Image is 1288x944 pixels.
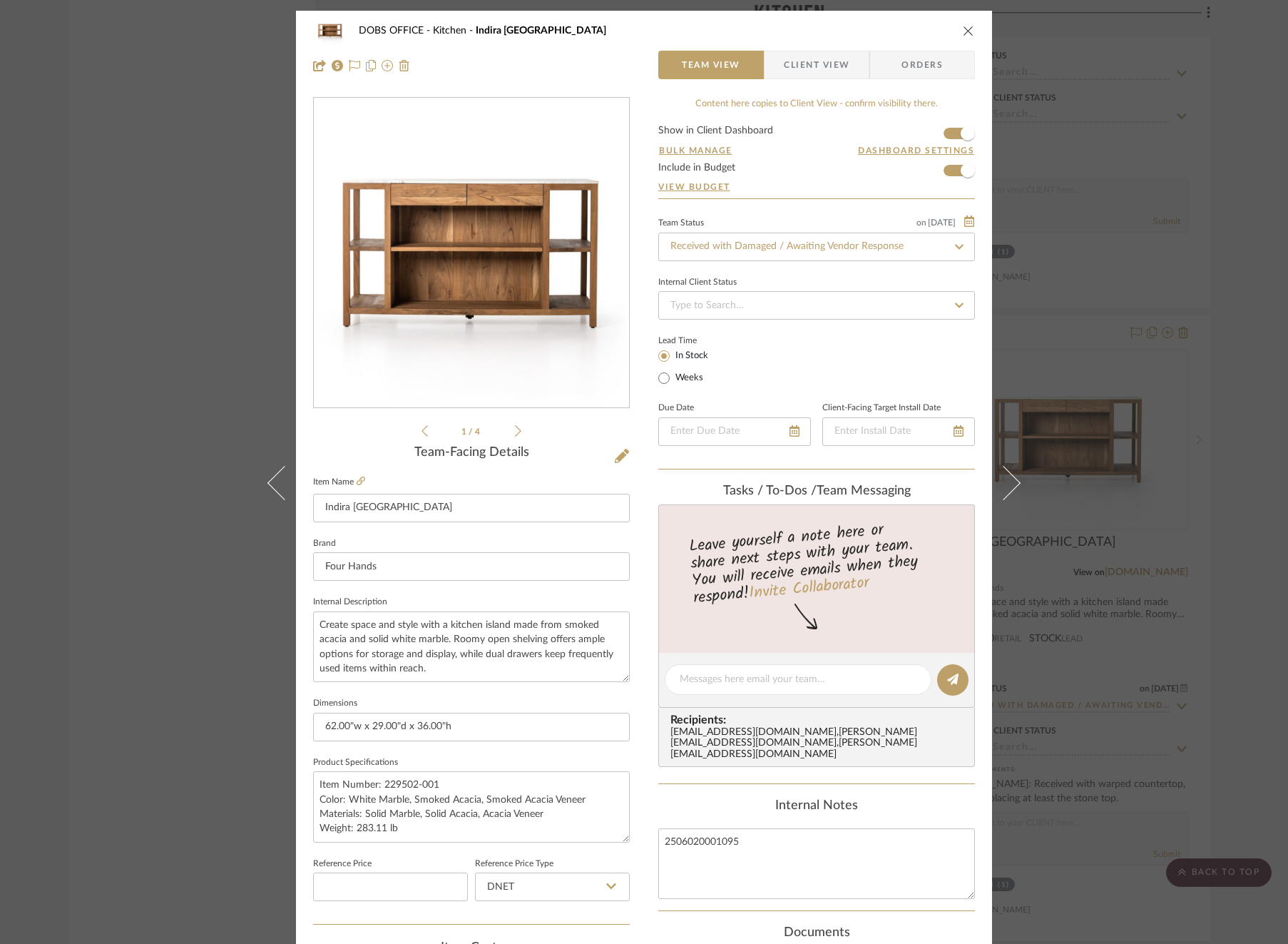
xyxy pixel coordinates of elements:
[313,540,336,547] label: Brand
[658,144,733,157] button: Bulk Manage
[475,861,553,868] label: Reference Price Type
[962,24,975,37] button: close
[313,700,357,707] label: Dimensions
[313,494,630,522] input: Enter Item Name
[313,861,372,868] label: Reference Price
[916,218,926,227] span: on
[657,514,977,610] div: Leave yourself a note here or share next steps with your team. You will receive emails when they ...
[658,405,694,412] label: Due Date
[658,181,975,193] a: View Budget
[475,427,482,436] span: 4
[886,51,959,79] span: Orders
[658,417,811,446] input: Enter Due Date
[658,220,704,227] div: Team Status
[313,599,387,606] label: Internal Description
[317,98,626,408] img: a3b34bc5-4990-4b76-84c0-63aab0a6f70f_436x436.jpg
[682,51,740,79] span: Team View
[670,727,968,761] div: [EMAIL_ADDRESS][DOMAIN_NAME] , [PERSON_NAME][EMAIL_ADDRESS][DOMAIN_NAME] , [PERSON_NAME][EMAIL_AD...
[658,347,732,387] mat-radio-group: Select item type
[822,417,975,446] input: Enter Install Date
[658,233,975,261] input: Type to Search…
[313,713,630,741] input: Enter the dimensions of this item
[857,144,975,157] button: Dashboard Settings
[723,484,817,497] span: Tasks / To-Dos /
[658,334,732,347] label: Lead Time
[926,218,957,228] span: [DATE]
[469,427,475,436] span: /
[658,97,975,111] div: Content here copies to Client View - confirm visibility there.
[399,60,410,71] img: Remove from project
[313,16,347,45] img: a3b34bc5-4990-4b76-84c0-63aab0a6f70f_48x40.jpg
[658,925,975,941] div: Documents
[822,405,941,412] label: Client-Facing Target Install Date
[313,552,630,581] input: Enter Brand
[461,427,469,436] span: 1
[658,279,737,286] div: Internal Client Status
[673,350,708,362] label: In Stock
[433,26,476,36] span: Kitchen
[313,445,630,461] div: Team-Facing Details
[784,51,849,79] span: Client View
[314,98,629,408] div: 0
[658,484,975,499] div: team Messaging
[670,714,968,726] span: Recipients:
[673,372,703,385] label: Weeks
[313,759,398,766] label: Product Specifications
[359,26,433,36] span: DOBS OFFICE
[748,571,870,607] a: Invite Collaborator
[658,798,975,814] div: Internal Notes
[658,291,975,320] input: Type to Search…
[476,26,606,36] span: Indira [GEOGRAPHIC_DATA]
[313,476,365,488] label: Item Name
